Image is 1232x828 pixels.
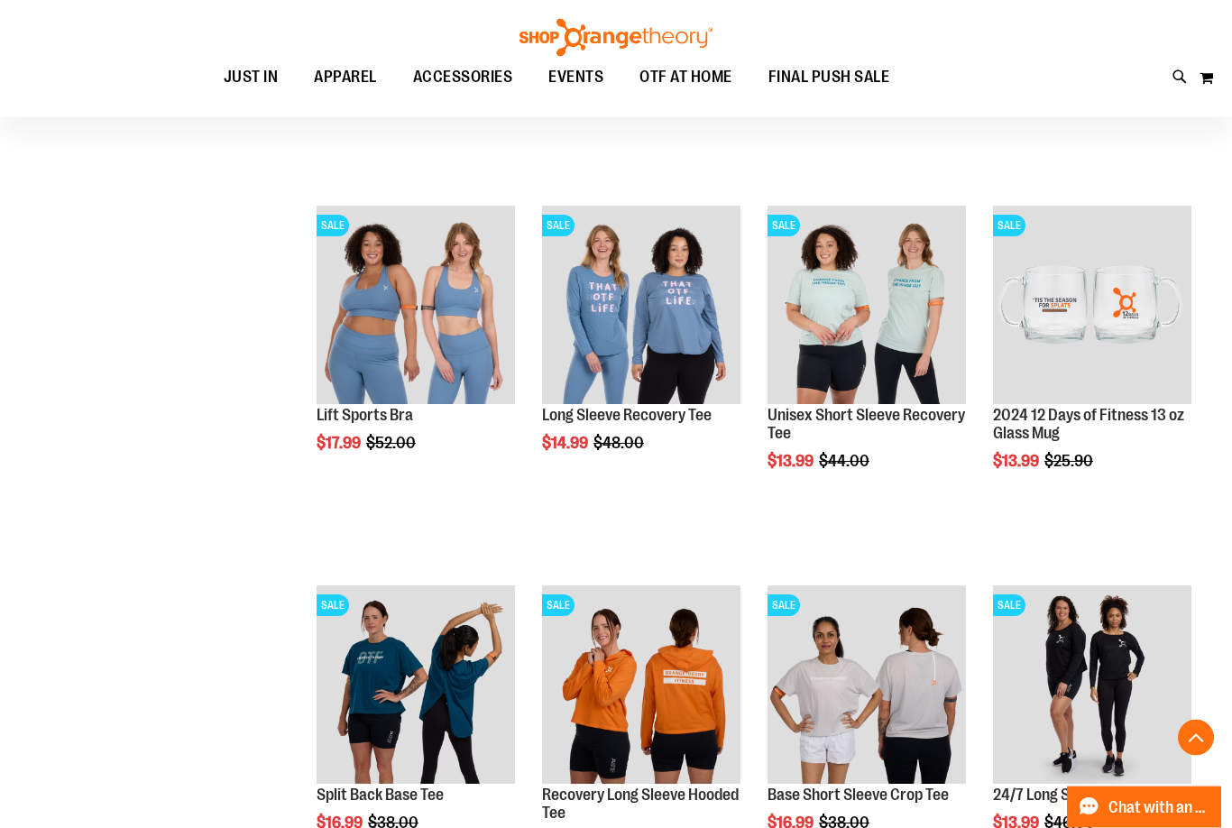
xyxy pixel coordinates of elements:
img: Main Image of Base Short Sleeve Crop Tee [768,586,966,785]
button: Chat with an Expert [1067,787,1222,828]
a: Lift Sports Bra [317,407,413,425]
a: FINAL PUSH SALE [750,57,908,97]
a: ACCESSORIES [395,57,531,98]
span: $25.90 [1044,453,1096,471]
span: ACCESSORIES [413,57,513,97]
span: OTF AT HOME [639,57,732,97]
span: SALE [542,595,575,617]
div: product [984,198,1200,517]
img: Main of 2024 Covention Lift Sports Bra [317,207,515,405]
a: 2024 12 Days of Fitness 13 oz Glass Mug [993,407,1184,443]
span: $48.00 [593,435,647,453]
span: SALE [993,216,1025,237]
a: 24/7 Long Sleeve Crop Tee [993,787,1166,805]
span: $13.99 [768,453,816,471]
span: $52.00 [366,435,418,453]
span: $13.99 [993,453,1042,471]
a: Base Short Sleeve Crop Tee [768,787,949,805]
a: Recovery Long Sleeve Hooded Tee [542,787,739,823]
a: OTF AT HOME [621,57,750,98]
button: Back To Top [1178,720,1214,756]
a: Main Image of Base Short Sleeve Crop TeeSALE [768,586,966,787]
a: JUST IN [206,57,297,98]
div: product [308,198,524,499]
a: 24/7 Long Sleeve Crop TeeSALE [993,586,1191,787]
img: Main image of 2024 12 Days of Fitness 13 oz Glass Mug [993,207,1191,405]
span: EVENTS [548,57,603,97]
a: Unisex Short Sleeve Recovery Tee [768,407,965,443]
span: SALE [317,216,349,237]
span: JUST IN [224,57,279,97]
a: Main Image of Recovery Long Sleeve Hooded TeeSALE [542,586,740,787]
span: APPAREL [314,57,377,97]
span: SALE [993,595,1025,617]
span: $44.00 [819,453,872,471]
span: SALE [768,595,800,617]
img: Shop Orangetheory [517,19,715,57]
span: $17.99 [317,435,363,453]
a: Main image of 2024 12 Days of Fitness 13 oz Glass MugSALE [993,207,1191,408]
span: Chat with an Expert [1108,799,1210,816]
span: SALE [768,216,800,237]
span: SALE [317,595,349,617]
a: Split Back Base Tee [317,787,444,805]
a: APPAREL [296,57,395,98]
img: Main of 2024 AUGUST Unisex Short Sleeve Recovery Tee [768,207,966,405]
img: 24/7 Long Sleeve Crop Tee [993,586,1191,785]
a: Main of 2024 Covention Lift Sports BraSALE [317,207,515,408]
a: Main of 2024 AUGUST Long Sleeve Recovery TeeSALE [542,207,740,408]
div: product [533,198,749,499]
a: Split Back Base TeeSALE [317,586,515,787]
div: product [759,198,975,517]
a: EVENTS [530,57,621,98]
img: Split Back Base Tee [317,586,515,785]
a: Long Sleeve Recovery Tee [542,407,712,425]
a: Main of 2024 AUGUST Unisex Short Sleeve Recovery TeeSALE [768,207,966,408]
img: Main Image of Recovery Long Sleeve Hooded Tee [542,586,740,785]
span: $14.99 [542,435,591,453]
img: Main of 2024 AUGUST Long Sleeve Recovery Tee [542,207,740,405]
span: FINAL PUSH SALE [768,57,890,97]
span: SALE [542,216,575,237]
